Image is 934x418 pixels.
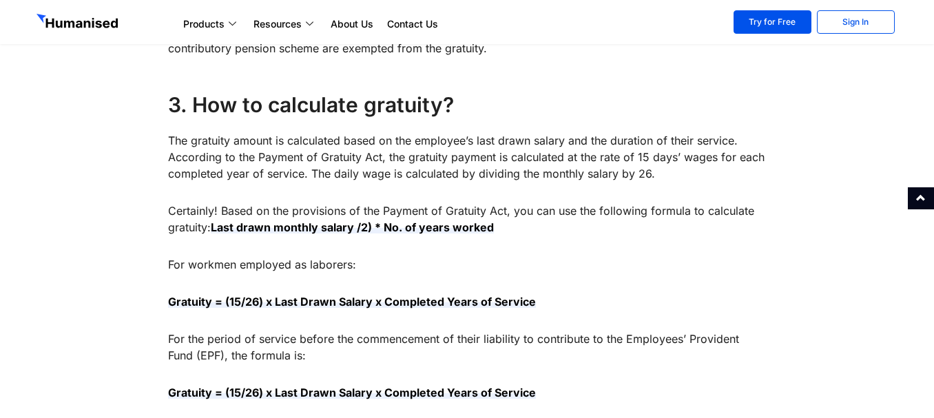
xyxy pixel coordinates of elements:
a: About Us [324,16,380,32]
a: Try for Free [734,10,811,34]
strong: Last drawn monthly salary /2) * No. of years worked [211,220,494,234]
strong: Gratuity = (15/26) x Last Drawn Salary x Completed Years of Service [168,386,536,399]
h4: 3. How to calculate gratuity? [168,91,767,118]
p: For the period of service before the commencement of their liability to contribute to the Employe... [168,331,767,364]
a: Contact Us [380,16,445,32]
a: Sign In [817,10,895,34]
img: GetHumanised Logo [37,14,121,32]
a: Products [176,16,247,32]
strong: Gratuity = (15/26) x Last Drawn Salary x Completed Years of Service [168,295,536,309]
p: For workmen employed as laborers: [168,256,767,273]
a: Resources [247,16,324,32]
p: The gratuity amount is calculated based on the employee’s last drawn salary and the duration of t... [168,132,767,182]
p: Certainly! Based on the provisions of the Payment of Gratuity Act, you can use the following form... [168,202,767,236]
